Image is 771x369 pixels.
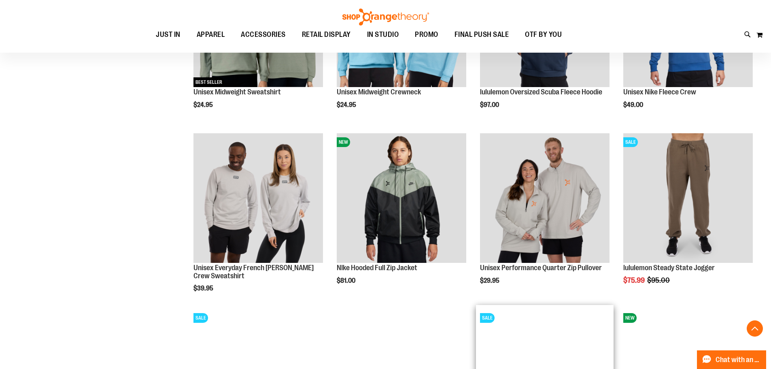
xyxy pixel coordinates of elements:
a: Unisex Everyday French Terry Crew Sweatshirt [193,133,323,264]
a: Unisex Performance Quarter Zip Pullover [480,264,602,272]
a: Unisex Performance Quarter Zip Pullover [480,133,610,264]
a: FINAL PUSH SALE [446,26,517,44]
a: Unisex Midweight Sweatshirt [193,88,281,96]
span: IN STUDIO [367,26,399,44]
a: NIke Hooded Full Zip JacketNEW [337,133,466,264]
a: IN STUDIO [359,26,407,44]
div: product [333,129,470,305]
button: Chat with an Expert [697,350,767,369]
span: BEST SELLER [193,77,224,87]
span: NEW [623,313,637,323]
span: $49.00 [623,101,644,109]
a: lululemon Oversized Scuba Fleece Hoodie [480,88,602,96]
img: Unisex Everyday French Terry Crew Sweatshirt [193,133,323,263]
span: JUST IN [156,26,181,44]
a: Unisex Midweight Crewneck [337,88,421,96]
span: RETAIL DISPLAY [302,26,351,44]
a: NIke Hooded Full Zip Jacket [337,264,417,272]
span: $95.00 [647,276,671,284]
span: $75.99 [623,276,646,284]
span: SALE [193,313,208,323]
span: $29.95 [480,277,501,284]
div: product [476,129,614,305]
img: Unisex Performance Quarter Zip Pullover [480,133,610,263]
button: Back To Top [747,320,763,337]
span: NEW [337,137,350,147]
a: OTF BY YOU [517,26,570,44]
img: NIke Hooded Full Zip Jacket [337,133,466,263]
div: product [189,129,327,313]
span: OTF BY YOU [525,26,562,44]
span: $97.00 [480,101,500,109]
a: JUST IN [148,26,189,44]
span: $24.95 [337,101,357,109]
span: PROMO [415,26,438,44]
div: product [619,129,757,305]
a: RETAIL DISPLAY [294,26,359,44]
span: APPAREL [197,26,225,44]
a: Unisex Nike Fleece Crew [623,88,696,96]
span: $24.95 [193,101,214,109]
span: ACCESSORIES [241,26,286,44]
img: Shop Orangetheory [341,9,430,26]
span: SALE [623,137,638,147]
span: SALE [480,313,495,323]
a: Unisex Everyday French [PERSON_NAME] Crew Sweatshirt [193,264,314,280]
span: Chat with an Expert [716,356,761,364]
span: $39.95 [193,285,215,292]
img: lululemon Steady State Jogger [623,133,753,263]
a: APPAREL [189,26,233,44]
span: FINAL PUSH SALE [455,26,509,44]
span: $81.00 [337,277,357,284]
a: ACCESSORIES [233,26,294,44]
a: PROMO [407,26,446,44]
a: lululemon Steady State JoggerSALE [623,133,753,264]
a: lululemon Steady State Jogger [623,264,715,272]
